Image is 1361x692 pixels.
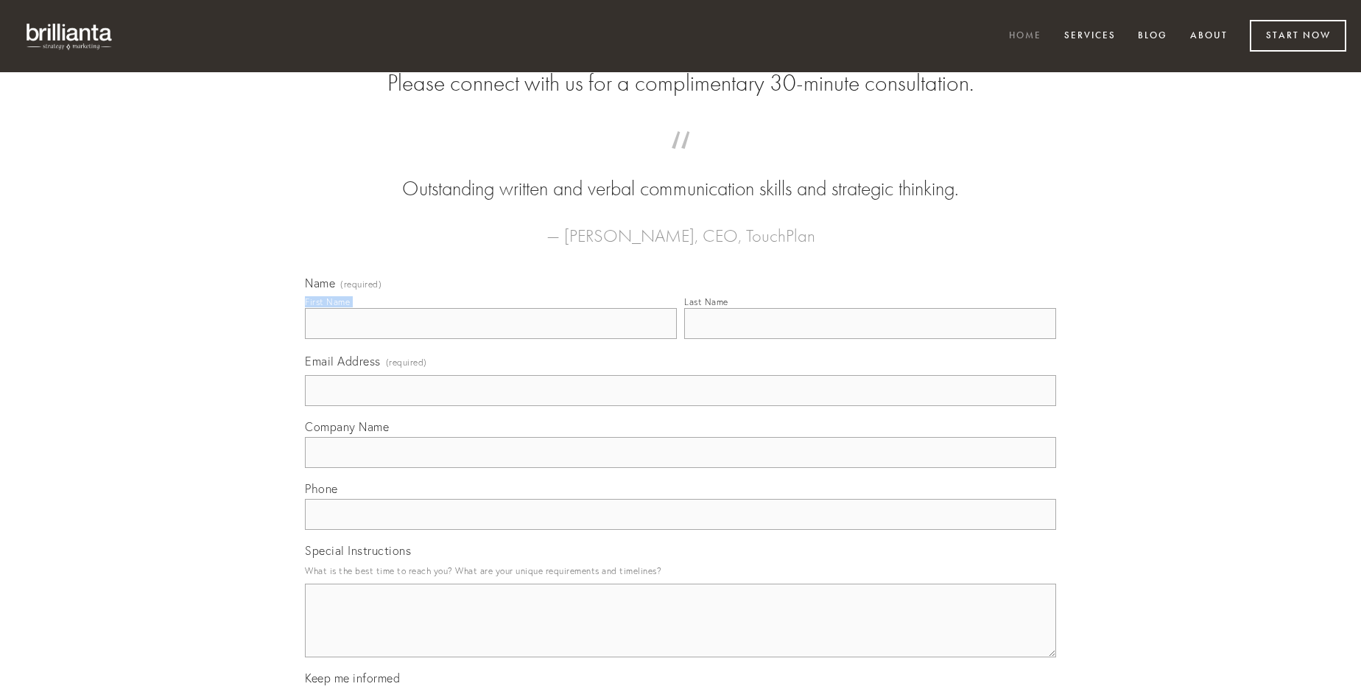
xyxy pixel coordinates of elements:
[328,203,1033,251] figcaption: — [PERSON_NAME], CEO, TouchPlan
[305,561,1056,581] p: What is the best time to reach you? What are your unique requirements and timelines?
[328,146,1033,175] span: “
[305,69,1056,97] h2: Please connect with us for a complimentary 30-minute consultation.
[1055,24,1125,49] a: Services
[15,15,125,57] img: brillianta - research, strategy, marketing
[386,352,427,372] span: (required)
[305,419,389,434] span: Company Name
[340,280,381,289] span: (required)
[328,146,1033,203] blockquote: Outstanding written and verbal communication skills and strategic thinking.
[1128,24,1177,49] a: Blog
[305,543,411,558] span: Special Instructions
[1250,20,1346,52] a: Start Now
[305,276,335,290] span: Name
[684,296,728,307] div: Last Name
[305,671,400,685] span: Keep me informed
[1181,24,1237,49] a: About
[999,24,1051,49] a: Home
[305,481,338,496] span: Phone
[305,354,381,368] span: Email Address
[305,296,350,307] div: First Name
